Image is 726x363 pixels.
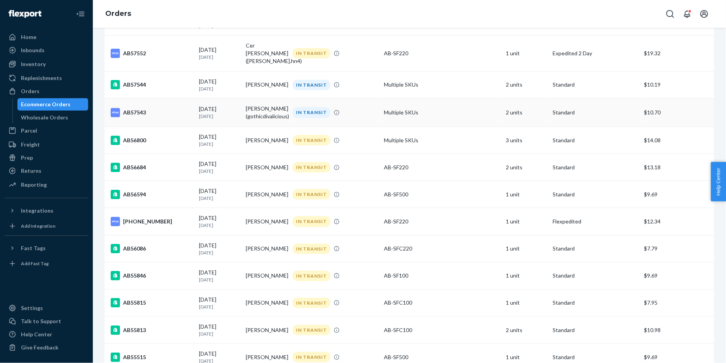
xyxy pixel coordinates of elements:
[21,154,33,162] div: Prep
[503,71,550,98] td: 2 units
[111,49,193,58] div: AB57552
[293,298,330,308] div: IN TRANSIT
[293,135,330,145] div: IN TRANSIT
[293,162,330,172] div: IN TRANSIT
[5,341,88,354] button: Give Feedback
[384,272,500,279] div: AB-SF100
[293,271,330,281] div: IN TRANSIT
[199,331,240,337] p: [DATE]
[21,244,46,252] div: Fast Tags
[384,218,500,225] div: AB-SF220
[503,235,550,262] td: 1 unit
[5,58,88,70] a: Inventory
[199,269,240,283] div: [DATE]
[21,74,62,82] div: Replenishments
[503,262,550,289] td: 1 unit
[553,164,638,171] p: Standard
[21,167,41,175] div: Returns
[5,179,88,191] a: Reporting
[293,244,330,254] div: IN TRANSIT
[199,296,240,310] div: [DATE]
[553,245,638,252] p: Standard
[381,99,503,127] td: Multiple SKUs
[21,33,36,41] div: Home
[641,262,714,289] td: $9.69
[503,127,550,154] td: 3 units
[553,136,638,144] p: Standard
[21,223,55,229] div: Add Integration
[199,85,240,92] p: [DATE]
[293,189,330,199] div: IN TRANSIT
[503,99,550,127] td: 2 units
[111,353,193,362] div: AB55515
[17,111,89,124] a: Wholesale Orders
[243,181,289,208] td: [PERSON_NAME]
[5,138,88,151] a: Freight
[243,99,289,127] td: [PERSON_NAME] (gothicdivalicious)
[553,218,638,225] p: Flexpedited
[641,208,714,235] td: $12.34
[641,181,714,208] td: $9.69
[293,48,330,58] div: IN TRANSIT
[111,136,193,145] div: AB56800
[243,262,289,289] td: [PERSON_NAME]
[5,257,88,270] a: Add Fast Tag
[199,168,240,174] p: [DATE]
[21,260,49,267] div: Add Fast Tag
[5,220,88,232] a: Add Integration
[17,98,89,111] a: Ecommerce Orders
[5,328,88,341] a: Help Center
[384,299,500,307] div: AB-SFC100
[293,352,330,362] div: IN TRANSIT
[199,242,240,256] div: [DATE]
[21,207,53,215] div: Integrations
[5,165,88,177] a: Returns
[553,49,638,57] p: Expedited 2 Day
[5,242,88,254] button: Fast Tags
[111,108,193,117] div: AB57543
[553,353,638,361] p: Standard
[5,44,88,56] a: Inbounds
[641,99,714,127] td: $10.70
[711,162,726,201] button: Help Center
[641,154,714,181] td: $13.18
[111,244,193,253] div: AB56086
[21,127,37,135] div: Parcel
[641,71,714,98] td: $10.19
[641,127,714,154] td: $14.08
[243,208,289,235] td: [PERSON_NAME]
[384,353,500,361] div: AB-SF500
[199,78,240,92] div: [DATE]
[199,160,240,174] div: [DATE]
[243,289,289,316] td: [PERSON_NAME]
[199,249,240,256] p: [DATE]
[641,35,714,71] td: $19.32
[199,105,240,119] div: [DATE]
[5,315,88,327] a: Talk to Support
[21,344,58,351] div: Give Feedback
[384,191,500,198] div: AB-SF500
[293,216,330,227] div: IN TRANSIT
[21,101,71,108] div: Ecommerce Orders
[641,317,714,344] td: $10.98
[5,85,88,97] a: Orders
[199,46,240,60] div: [DATE]
[5,205,88,217] button: Integrations
[384,49,500,57] div: AB-SF220
[199,276,240,283] p: [DATE]
[293,80,330,90] div: IN TRANSIT
[199,187,240,201] div: [DATE]
[111,217,193,226] div: [PHONE_NUMBER]
[21,87,39,95] div: Orders
[503,181,550,208] td: 1 unit
[199,222,240,228] p: [DATE]
[293,325,330,335] div: IN TRANSIT
[553,326,638,334] p: Standard
[384,326,500,334] div: AB-SFC100
[553,272,638,279] p: Standard
[199,195,240,201] p: [DATE]
[503,208,550,235] td: 1 unit
[111,163,193,172] div: AB56684
[641,289,714,316] td: $7.95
